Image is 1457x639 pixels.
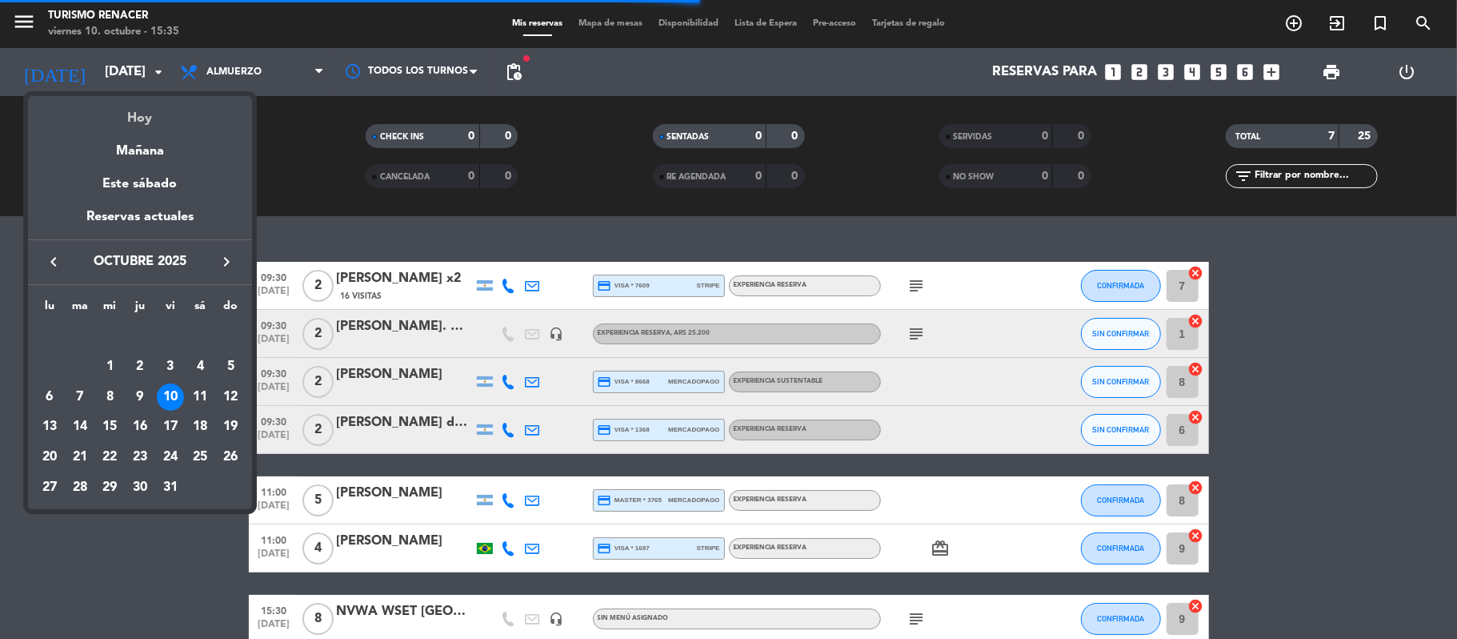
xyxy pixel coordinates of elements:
td: 2 de octubre de 2025 [125,352,155,382]
i: keyboard_arrow_left [44,252,63,271]
td: 3 de octubre de 2025 [155,352,186,382]
td: 4 de octubre de 2025 [186,352,216,382]
td: 15 de octubre de 2025 [94,412,125,442]
td: 24 de octubre de 2025 [155,442,186,472]
div: 3 [157,353,184,380]
div: 20 [36,444,63,471]
td: 6 de octubre de 2025 [34,382,65,412]
div: 26 [217,444,244,471]
td: 27 de octubre de 2025 [34,472,65,503]
div: 24 [157,444,184,471]
td: 12 de octubre de 2025 [215,382,246,412]
td: 25 de octubre de 2025 [186,442,216,472]
i: keyboard_arrow_right [217,252,236,271]
div: 12 [217,384,244,411]
th: sábado [186,297,216,322]
td: 11 de octubre de 2025 [186,382,216,412]
td: 10 de octubre de 2025 [155,382,186,412]
div: 9 [126,384,154,411]
div: 28 [66,474,94,501]
div: 15 [96,413,123,440]
div: 30 [126,474,154,501]
div: 8 [96,384,123,411]
div: 27 [36,474,63,501]
td: 1 de octubre de 2025 [94,352,125,382]
div: 7 [66,384,94,411]
div: Mañana [28,129,252,162]
td: 8 de octubre de 2025 [94,382,125,412]
td: 9 de octubre de 2025 [125,382,155,412]
button: keyboard_arrow_left [39,251,68,272]
div: 2 [126,353,154,380]
div: 29 [96,474,123,501]
div: 13 [36,413,63,440]
button: keyboard_arrow_right [212,251,241,272]
th: jueves [125,297,155,322]
div: 19 [217,413,244,440]
th: viernes [155,297,186,322]
div: 31 [157,474,184,501]
div: 25 [186,444,214,471]
td: 5 de octubre de 2025 [215,352,246,382]
td: 31 de octubre de 2025 [155,472,186,503]
div: 21 [66,444,94,471]
td: 17 de octubre de 2025 [155,412,186,442]
td: 7 de octubre de 2025 [65,382,95,412]
td: OCT. [34,321,246,352]
div: 6 [36,384,63,411]
div: 5 [217,353,244,380]
div: 4 [186,353,214,380]
td: 29 de octubre de 2025 [94,472,125,503]
td: 23 de octubre de 2025 [125,442,155,472]
div: 22 [96,444,123,471]
span: octubre 2025 [68,251,212,272]
td: 13 de octubre de 2025 [34,412,65,442]
td: 22 de octubre de 2025 [94,442,125,472]
td: 14 de octubre de 2025 [65,412,95,442]
th: lunes [34,297,65,322]
div: 16 [126,413,154,440]
div: Reservas actuales [28,207,252,239]
div: 18 [186,413,214,440]
td: 30 de octubre de 2025 [125,472,155,503]
div: 14 [66,413,94,440]
td: 28 de octubre de 2025 [65,472,95,503]
div: 10 [157,384,184,411]
th: domingo [215,297,246,322]
div: 17 [157,413,184,440]
td: 26 de octubre de 2025 [215,442,246,472]
div: Este sábado [28,162,252,207]
td: 20 de octubre de 2025 [34,442,65,472]
td: 18 de octubre de 2025 [186,412,216,442]
div: Hoy [28,96,252,129]
td: 19 de octubre de 2025 [215,412,246,442]
th: miércoles [94,297,125,322]
div: 1 [96,353,123,380]
td: 21 de octubre de 2025 [65,442,95,472]
div: 23 [126,444,154,471]
th: martes [65,297,95,322]
td: 16 de octubre de 2025 [125,412,155,442]
div: 11 [186,384,214,411]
